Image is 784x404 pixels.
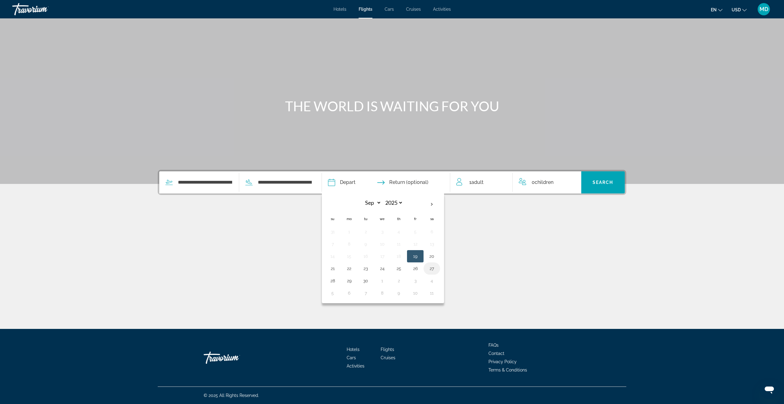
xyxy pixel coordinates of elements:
[347,347,360,352] a: Hotels
[361,289,371,297] button: Day 7
[433,7,451,12] a: Activities
[328,276,337,285] button: Day 28
[377,227,387,236] button: Day 3
[377,240,387,248] button: Day 10
[427,289,437,297] button: Day 11
[759,379,779,399] iframe: Button to launch messaging window
[377,252,387,261] button: Day 17
[381,355,395,360] a: Cruises
[394,264,404,273] button: Day 25
[593,180,613,185] span: Search
[385,7,394,12] a: Cars
[328,289,337,297] button: Day 5
[394,276,404,285] button: Day 2
[344,252,354,261] button: Day 15
[361,197,381,208] select: Select month
[377,289,387,297] button: Day 8
[535,179,553,185] span: Children
[381,347,394,352] a: Flights
[383,197,403,208] select: Select year
[488,351,504,356] a: Contact
[159,171,625,193] div: Search widget
[328,227,337,236] button: Day 31
[361,276,371,285] button: Day 30
[394,252,404,261] button: Day 18
[361,252,371,261] button: Day 16
[410,240,420,248] button: Day 12
[410,276,420,285] button: Day 3
[361,227,371,236] button: Day 2
[427,240,437,248] button: Day 13
[377,276,387,285] button: Day 1
[344,289,354,297] button: Day 6
[488,343,499,348] a: FAQs
[328,240,337,248] button: Day 7
[711,7,717,12] span: en
[12,1,73,17] a: Travorium
[756,3,772,16] button: User Menu
[328,252,337,261] button: Day 14
[410,264,420,273] button: Day 26
[361,240,371,248] button: Day 9
[424,197,440,212] button: Next month
[471,179,484,185] span: Adult
[488,359,517,364] a: Privacy Policy
[328,264,337,273] button: Day 21
[427,227,437,236] button: Day 6
[711,5,722,14] button: Change language
[328,171,356,193] button: Depart date
[344,276,354,285] button: Day 29
[427,252,437,261] button: Day 20
[394,289,404,297] button: Day 9
[344,264,354,273] button: Day 22
[410,252,420,261] button: Day 19
[488,368,527,372] a: Terms & Conditions
[377,171,428,193] button: Return date
[469,178,484,187] span: 1
[732,7,741,12] span: USD
[581,171,625,193] button: Search
[427,276,437,285] button: Day 4
[204,393,259,398] span: © 2025 All Rights Reserved.
[347,355,356,360] a: Cars
[277,98,507,114] h1: THE WORLD IS WAITING FOR YOU
[361,264,371,273] button: Day 23
[394,227,404,236] button: Day 4
[759,6,768,12] span: MD
[406,7,421,12] a: Cruises
[347,364,364,368] a: Activities
[377,264,387,273] button: Day 24
[410,227,420,236] button: Day 5
[450,171,581,193] button: Travelers: 1 adult, 0 children
[427,264,437,273] button: Day 27
[732,5,747,14] button: Change currency
[532,178,553,187] span: 0
[394,240,404,248] button: Day 11
[389,178,428,187] span: Return (optional)
[344,227,354,236] button: Day 1
[334,7,346,12] a: Hotels
[359,7,372,12] a: Flights
[410,289,420,297] button: Day 10
[344,240,354,248] button: Day 8
[204,349,265,367] a: Travorium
